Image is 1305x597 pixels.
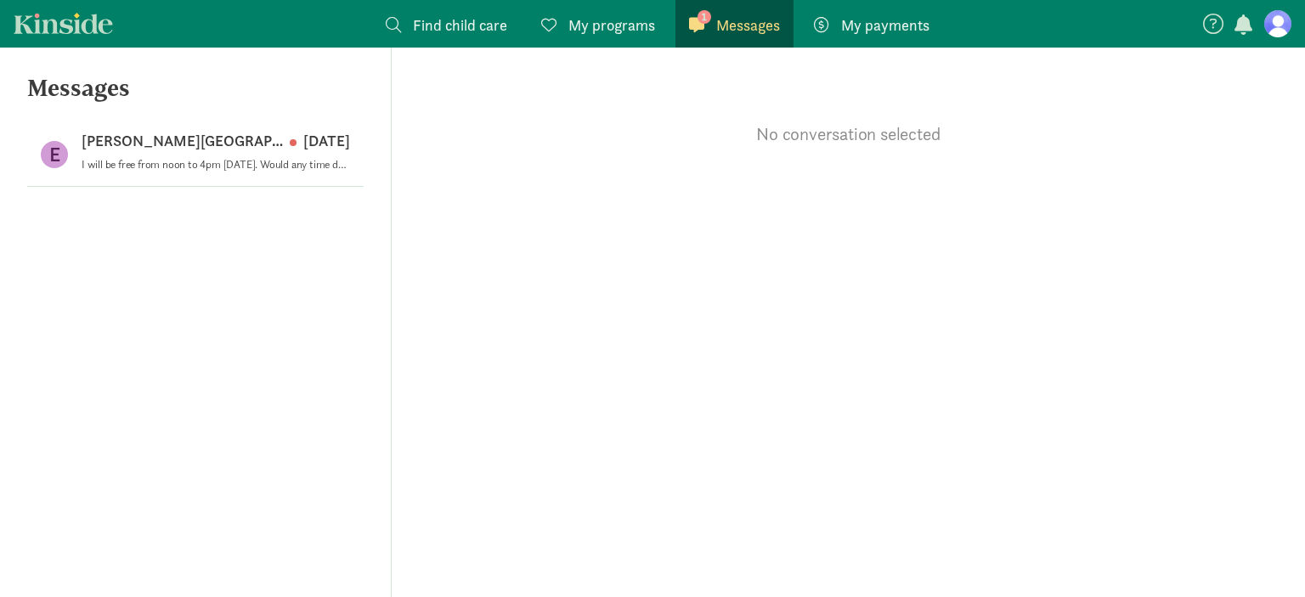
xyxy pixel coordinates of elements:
p: [PERSON_NAME][GEOGRAPHIC_DATA] [82,131,290,151]
p: [DATE] [290,131,350,151]
figure: E [41,141,68,168]
span: My programs [568,14,655,37]
a: Kinside [14,13,113,34]
span: Messages [716,14,780,37]
p: No conversation selected [392,122,1305,146]
p: I will be free from noon to 4pm [DATE]. Would any time during that time work for you? [PERSON_NAM... [82,158,350,172]
span: Find child care [413,14,507,37]
span: 1 [698,10,711,24]
span: My payments [841,14,929,37]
